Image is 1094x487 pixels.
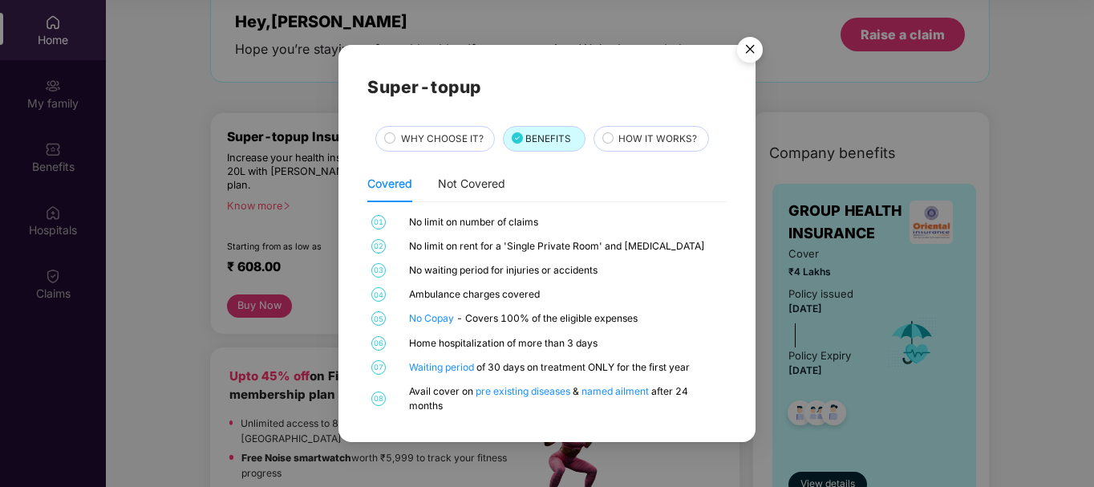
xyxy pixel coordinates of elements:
[581,385,651,397] a: named ailment
[476,385,573,397] a: pre existing diseases
[371,239,386,254] span: 02
[409,215,723,229] div: No limit on number of claims
[525,132,571,147] span: BENEFITS
[409,263,723,278] div: No waiting period for injuries or accidents
[401,132,484,147] span: WHY CHOOSE IT?
[371,263,386,278] span: 03
[371,287,386,302] span: 04
[727,30,771,73] button: Close
[367,74,726,100] h2: Super-topup
[409,239,723,254] div: No limit on rent for a 'Single Private Room' and [MEDICAL_DATA]
[438,175,505,193] div: Not Covered
[618,132,697,147] span: HOW IT WORKS?
[409,312,456,324] a: No Copay
[409,311,723,326] div: - Covers 100% of the eligible expenses
[409,336,723,351] div: Home hospitalization of more than 3 days
[409,361,476,373] a: Waiting period
[727,30,772,75] img: svg+xml;base64,PHN2ZyB4bWxucz0iaHR0cDovL3d3dy53My5vcmcvMjAwMC9zdmciIHdpZHRoPSI1NiIgaGVpZ2h0PSI1Ni...
[371,336,386,351] span: 06
[371,360,386,375] span: 07
[409,360,723,375] div: of 30 days on treatment ONLY for the first year
[367,175,412,193] div: Covered
[371,392,386,406] span: 08
[371,311,386,326] span: 05
[409,287,723,302] div: Ambulance charges covered
[371,215,386,229] span: 01
[409,384,723,413] div: Avail cover on & after 24 months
